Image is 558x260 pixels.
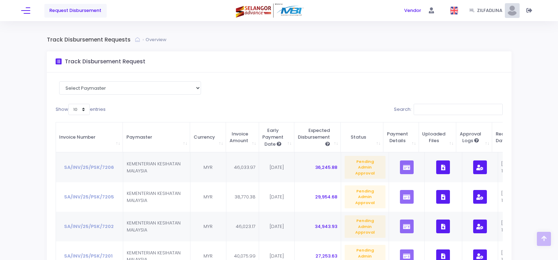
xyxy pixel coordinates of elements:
[236,223,256,230] span: 46,023.17
[190,182,226,212] td: MYR
[473,220,487,233] button: Click View Approval Logs
[145,36,168,43] a: Overview
[436,190,450,204] button: Click to View, Upload, Download, and Delete Documents List
[47,37,135,43] h3: Track Disbursement Requests
[383,122,419,153] th: Payment Details : activate to sort column ascending
[56,104,106,115] label: Show entries
[127,160,181,174] span: KEMENTERIAN KESIHATAN MALAYSIA
[190,152,226,182] td: MYR
[259,212,295,241] td: [DATE]
[234,194,256,200] span: 38,770.38
[127,220,181,233] span: KEMENTERIAN KESIHATAN MALAYSIA
[315,164,337,171] span: 36,245.88
[259,182,295,212] td: [DATE]
[315,223,337,230] span: 34,943.93
[127,190,181,204] span: KEMENTERIAN KESIHATAN MALAYSIA
[294,122,341,153] th: Expected Disbursement : activate to sort column ascending
[498,212,531,241] td: [DATE] 18:22:45
[59,220,119,233] button: SA/INV/25/PSK/7202
[44,4,107,18] a: Request Disbursement
[436,220,450,233] button: Click to View, Upload, Download, and Delete Documents List
[234,253,256,259] span: 40,075.99
[477,7,505,14] span: ZILFADLINA
[234,164,256,171] span: 46,033.97
[498,182,531,212] td: [DATE] 18:23:11
[315,253,337,259] span: 27,253.63
[505,3,520,18] img: Pic
[345,215,385,238] span: Pending Admin Approval
[315,194,337,200] span: 29,954.68
[419,122,457,153] th: Uploaded Files : activate to sort column ascending
[236,4,305,18] img: Logo
[498,152,531,182] td: [DATE] 18:23:28
[394,104,503,115] label: Search:
[190,122,226,153] th: Currency : activate to sort column ascending
[65,58,145,65] h3: Track Disbursement Request
[49,7,101,14] span: Request Disbursement
[473,160,487,174] button: Click View Approval Logs
[59,160,119,174] button: SA/INV/25/PSK/7206
[259,122,295,153] th: Early Payment Date : activate to sort column ascending
[226,122,259,153] th: Invoice Amount : activate to sort column ascending
[414,104,503,115] input: Search:
[436,160,450,174] button: Click to View, Upload, Download, and Delete Documents List
[341,122,383,153] th: Status : activate to sort column ascending
[59,190,119,204] button: SA/INV/25/PSK/7205
[492,122,525,153] th: Request Date : activate to sort column ascending
[190,212,226,241] td: MYR
[345,156,385,179] span: Pending Admin Approval
[56,122,123,153] th: Invoice Number : activate to sort column ascending
[404,7,421,14] span: Vendor
[123,122,190,153] th: Paymaster: activate to sort column ascending
[68,104,90,115] select: Showentries
[259,152,295,182] td: [DATE]
[470,7,477,14] span: Hi,
[345,185,385,208] span: Pending Admin Approval
[456,122,492,153] th: Approval Logs <span data-skin="dark" data-toggle="kt-tooltip" data-placement="bottom" title="" da...
[473,190,487,204] button: Click View Approval Logs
